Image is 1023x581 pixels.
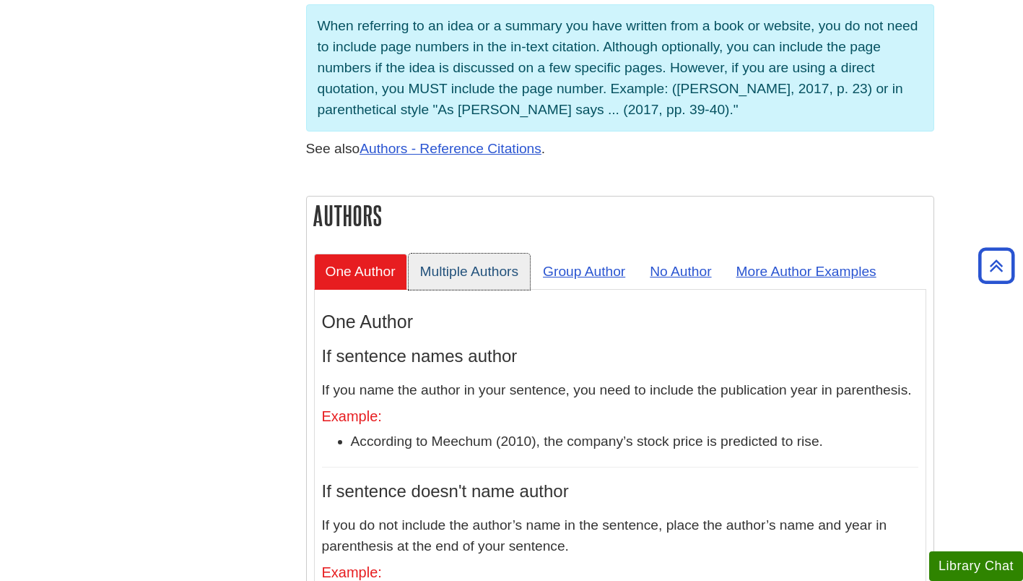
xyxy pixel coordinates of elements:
[351,431,918,452] li: According to Meechum (2010), the company’s stock price is predicted to rise.
[322,515,918,557] p: If you do not include the author’s name in the sentence, place the author’s name and year in pare...
[638,254,723,289] a: No Author
[322,380,918,401] p: If you name the author in your sentence, you need to include the publication year in parenthesis.
[322,311,918,332] h3: One Author
[409,254,531,289] a: Multiple Authors
[314,254,407,289] a: One Author
[307,197,933,235] h2: Authors
[360,141,541,156] a: Authors - Reference Citations
[725,254,888,289] a: More Author Examples
[929,551,1023,581] button: Library Chat
[322,408,918,424] h5: Example:
[322,564,918,580] h5: Example:
[322,347,918,366] h4: If sentence names author
[318,16,923,120] p: When referring to an idea or a summary you have written from a book or website, you do not need t...
[973,256,1019,275] a: Back to Top
[322,482,918,501] h4: If sentence doesn't name author
[306,139,934,160] p: See also .
[531,254,637,289] a: Group Author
